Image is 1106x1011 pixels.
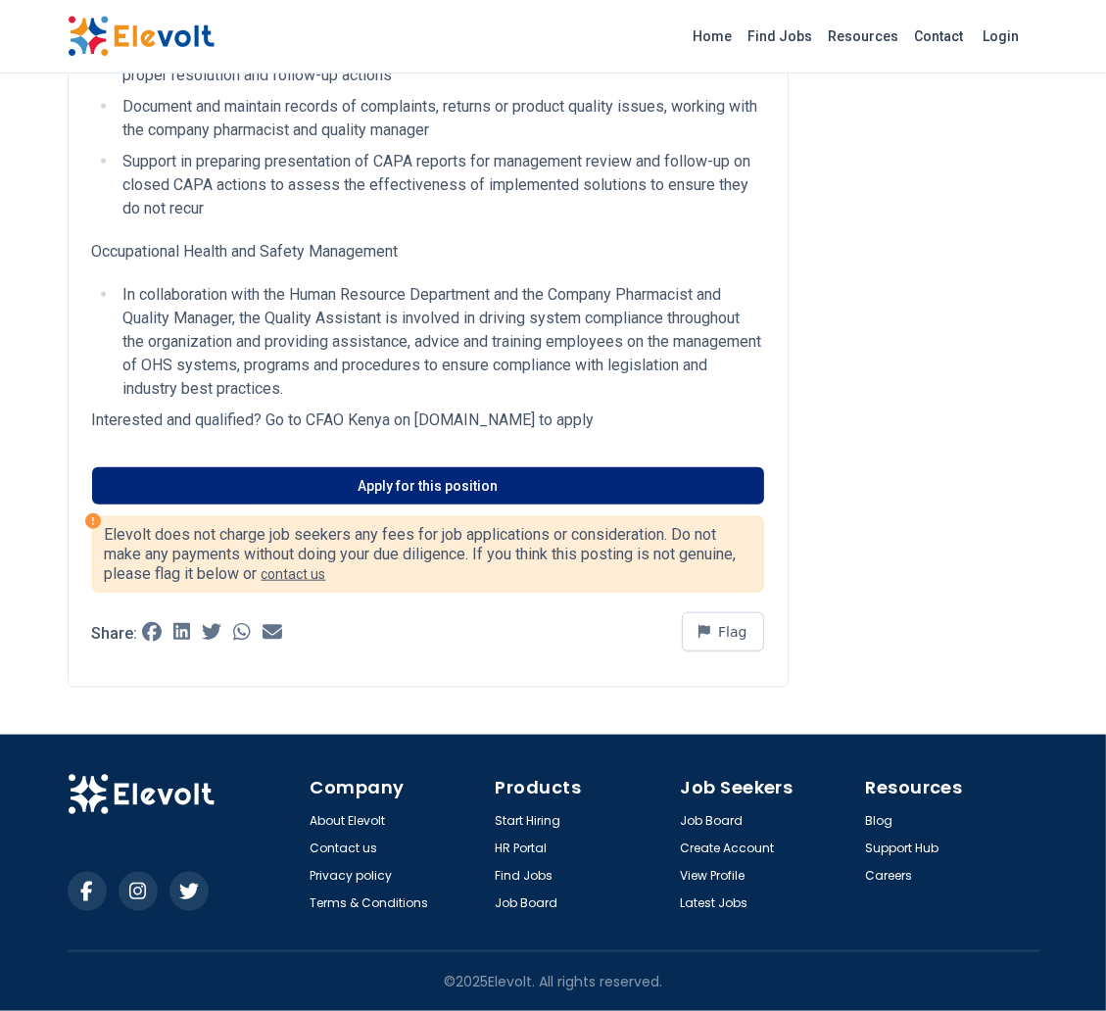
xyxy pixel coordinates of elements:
img: Elevolt [68,774,215,815]
a: Create Account [681,841,775,856]
img: Elevolt [68,16,215,57]
li: Support in preparing presentation of CAPA reports for management review and follow-up on closed C... [118,150,764,220]
a: contact us [262,566,326,582]
a: Blog [866,813,893,829]
p: Interested and qualified? Go to CFAO Kenya on [DOMAIN_NAME] to apply [92,409,764,432]
h4: Job Seekers [681,774,854,801]
li: Document and maintain records of complaints, returns or product quality issues, working with the ... [118,95,764,142]
p: Occupational Health and Safety Management [92,240,764,264]
h4: Products [496,774,669,801]
li: In collaboration with the Human Resource Department and the Company Pharmacist and Quality Manage... [118,283,764,401]
a: About Elevolt [311,813,386,829]
a: Latest Jobs [681,895,748,911]
p: Elevolt does not charge job seekers any fees for job applications or consideration. Do not make a... [105,525,751,584]
a: Privacy policy [311,868,393,884]
a: Find Jobs [496,868,553,884]
p: Share: [92,626,138,642]
a: Contact [907,21,972,52]
a: Find Jobs [741,21,821,52]
a: Resources [821,21,907,52]
h4: Company [311,774,484,801]
a: Contact us [311,841,378,856]
iframe: Chat Widget [1008,917,1106,1011]
a: Support Hub [866,841,939,856]
button: Flag [682,612,764,651]
a: HR Portal [496,841,548,856]
a: Job Board [496,895,558,911]
a: Start Hiring [496,813,561,829]
h4: Resources [866,774,1039,801]
a: Home [686,21,741,52]
a: Login [972,17,1032,56]
a: Terms & Conditions [311,895,429,911]
a: Apply for this position [92,467,764,505]
a: View Profile [681,868,745,884]
a: Job Board [681,813,744,829]
p: © 2025 Elevolt. All rights reserved. [444,972,662,991]
a: Careers [866,868,913,884]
